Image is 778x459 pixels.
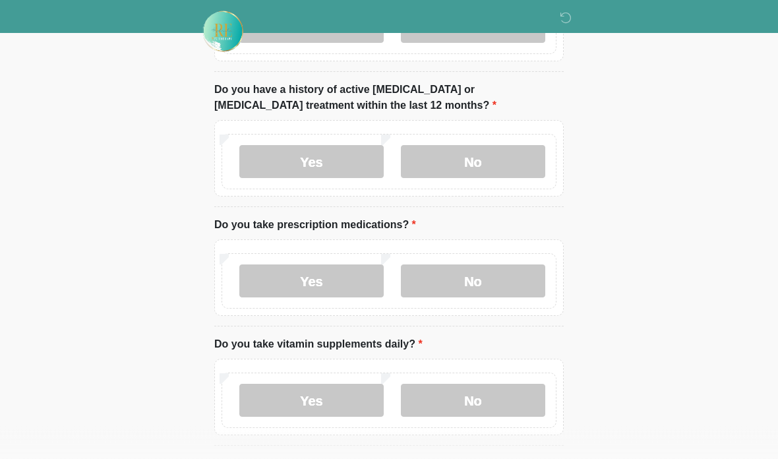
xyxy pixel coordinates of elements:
[239,146,384,179] label: Yes
[401,384,545,417] label: No
[214,82,564,114] label: Do you have a history of active [MEDICAL_DATA] or [MEDICAL_DATA] treatment within the last 12 mon...
[214,337,423,353] label: Do you take vitamin supplements daily?
[239,384,384,417] label: Yes
[214,218,416,233] label: Do you take prescription medications?
[201,10,245,53] img: Rehydrate Aesthetics & Wellness Logo
[239,265,384,298] label: Yes
[401,146,545,179] label: No
[401,265,545,298] label: No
